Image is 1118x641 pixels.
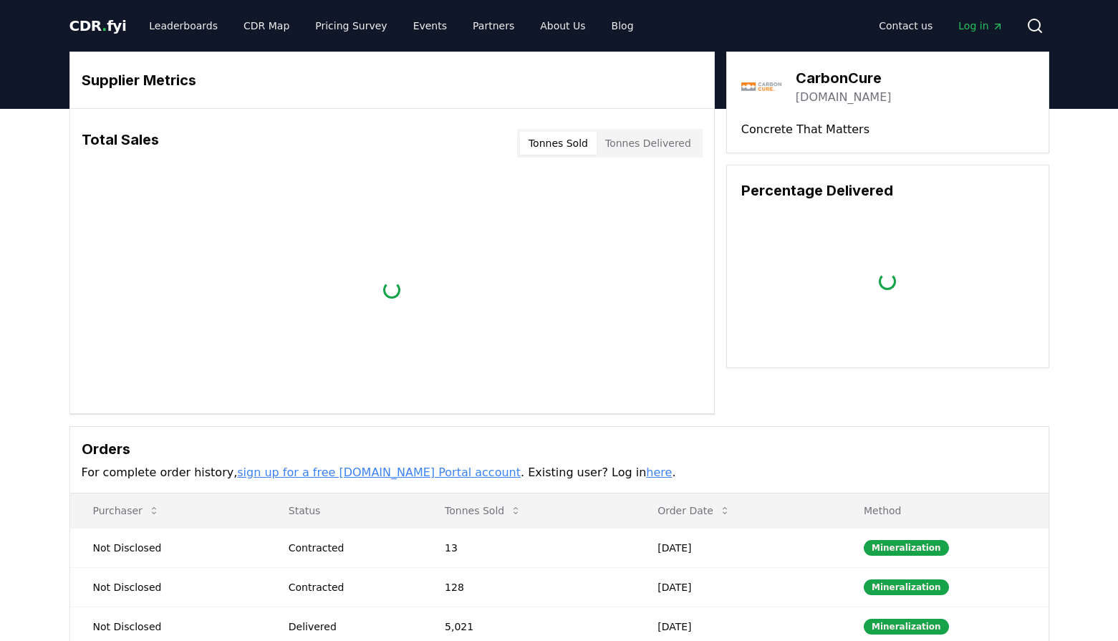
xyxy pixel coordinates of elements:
td: 13 [422,528,635,567]
div: Contracted [289,580,410,594]
a: Events [402,13,458,39]
a: here [646,466,672,479]
div: Contracted [289,541,410,555]
span: Log in [958,19,1003,33]
a: CDR.fyi [69,16,127,36]
nav: Main [867,13,1014,39]
td: 128 [422,567,635,607]
td: [DATE] [635,567,841,607]
img: CarbonCure-logo [741,67,781,107]
a: Partners [461,13,526,39]
button: Order Date [646,496,742,525]
p: Concrete That Matters [741,121,1034,138]
div: loading [383,281,400,299]
td: [DATE] [635,528,841,567]
td: Not Disclosed [70,567,266,607]
a: Pricing Survey [304,13,398,39]
h3: Orders [82,438,1037,460]
a: [DOMAIN_NAME] [796,89,892,106]
span: . [102,17,107,34]
a: sign up for a free [DOMAIN_NAME] Portal account [237,466,521,479]
p: For complete order history, . Existing user? Log in . [82,464,1037,481]
a: Blog [600,13,645,39]
p: Status [277,503,410,518]
div: loading [879,273,896,290]
div: Mineralization [864,540,949,556]
button: Tonnes Sold [433,496,533,525]
button: Tonnes Sold [520,132,597,155]
h3: Supplier Metrics [82,69,703,91]
h3: Total Sales [82,129,159,158]
h3: Percentage Delivered [741,180,1034,201]
div: Mineralization [864,579,949,595]
td: Not Disclosed [70,528,266,567]
a: Leaderboards [138,13,229,39]
a: CDR Map [232,13,301,39]
a: About Us [529,13,597,39]
p: Method [852,503,1037,518]
div: Delivered [289,620,410,634]
nav: Main [138,13,645,39]
button: Tonnes Delivered [597,132,700,155]
a: Log in [947,13,1014,39]
button: Purchaser [82,496,171,525]
span: CDR fyi [69,17,127,34]
a: Contact us [867,13,944,39]
div: Mineralization [864,619,949,635]
h3: CarbonCure [796,67,892,89]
